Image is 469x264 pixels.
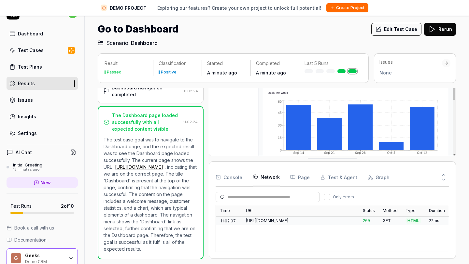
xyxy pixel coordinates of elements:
div: Time [216,205,242,217]
div: Dashboard [18,30,43,37]
time: 11:02:24 [183,120,198,124]
time: A minute ago [256,70,286,75]
div: Positive [161,70,177,74]
div: Status [359,205,379,217]
a: Documentation [7,236,78,243]
span: New [40,179,51,186]
div: Issues [18,97,33,103]
button: Network [253,168,280,186]
div: Dashboard navigation completed [112,84,181,98]
div: None [379,69,442,76]
p: Classification [159,60,196,67]
h4: AI Chat [16,149,32,156]
button: Edit Test Case [371,23,421,36]
span: Book a call with us [14,224,54,231]
button: Only errors [324,194,330,200]
a: Settings [7,127,78,139]
div: Type [402,205,425,217]
div: Geeks [25,253,64,258]
div: Demo CRM [25,258,64,264]
button: Create Project [326,3,368,12]
span: 2 of 10 [61,203,74,209]
span: 200 [363,219,370,223]
a: Initial Greeting13 minutes ago [7,162,78,172]
h5: Test Runs [10,203,32,209]
span: HTML [405,218,421,224]
button: Console [216,168,242,186]
div: Duration [425,205,449,217]
a: Scenario:Dashboard [98,39,158,47]
div: [URL][DOMAIN_NAME] [246,218,355,224]
div: Issues [379,59,442,65]
button: Test & Agent [320,168,357,186]
div: Passed [107,70,121,74]
div: Test Plans [18,63,42,70]
span: Exploring our features? Create your own project to unlock full potential! [157,5,321,11]
a: Issues [7,94,78,106]
h1: Go to Dashboard [98,22,178,36]
a: Test Cases [7,44,78,57]
div: Initial Greeting [13,162,42,167]
span: Scenario: [105,39,130,47]
div: Results [18,80,35,87]
button: Graph [368,168,390,186]
time: 11:02:07 [220,218,236,224]
span: G [11,253,21,263]
button: Rerun [424,23,456,36]
div: 22ms [425,217,449,225]
button: Page [290,168,310,186]
a: Insights [7,110,78,123]
div: The Dashboard page loaded successfully with all expected content visible. [112,112,181,132]
span: Dashboard [131,39,158,47]
a: Test Plans [7,60,78,73]
span: Only errors [333,194,354,200]
p: Completed [256,60,294,67]
p: Last 5 Runs [305,60,357,67]
div: Insights [18,113,36,120]
a: Dashboard [7,27,78,40]
a: Results [7,77,78,90]
p: Started [207,60,245,67]
a: New [7,177,78,188]
div: Test Cases [18,47,44,54]
a: [URL][DOMAIN_NAME] [115,164,163,170]
div: URL [242,205,359,217]
div: Settings [18,130,37,137]
time: 11:02:24 [184,89,198,93]
p: The test case goal was to navigate to the Dashboard page, and the expected result was to see the ... [104,136,198,252]
time: A minute ago [207,70,237,75]
p: Result [105,60,148,67]
span: Documentation [14,236,47,243]
a: Book a call with us [7,224,78,231]
div: Method [379,205,402,217]
span: DEMO PROJECT [110,5,147,11]
div: GET [379,217,402,225]
div: 13 minutes ago [13,167,42,172]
